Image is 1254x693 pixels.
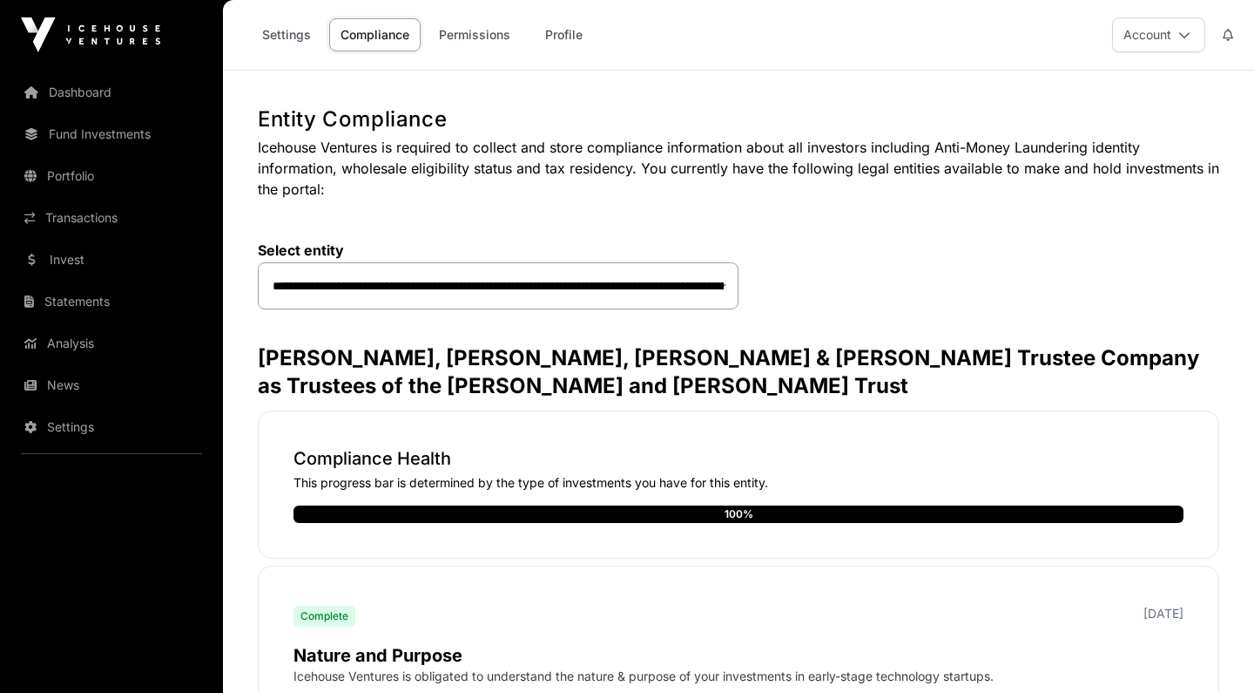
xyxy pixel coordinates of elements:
p: This progress bar is determined by the type of investments you have for this entity. [293,474,1183,492]
button: Account [1112,17,1205,52]
a: Invest [14,241,209,279]
p: Compliance Health [293,446,1183,471]
p: [DATE] [1143,605,1183,622]
p: Nature and Purpose [293,643,1183,668]
a: Compliance [329,18,421,51]
a: Analysis [14,324,209,363]
a: Portfolio [14,157,209,195]
a: Transactions [14,199,209,237]
a: Statements [14,282,209,321]
a: Settings [14,408,209,446]
h3: [PERSON_NAME], [PERSON_NAME], [PERSON_NAME] & [PERSON_NAME] Trustee Company as Trustees of the [P... [258,344,1219,400]
p: Icehouse Ventures is required to collect and store compliance information about all investors inc... [258,137,1219,200]
p: Icehouse Ventures is obligated to understand the nature & purpose of your investments in early-st... [293,668,1183,685]
a: News [14,366,209,404]
a: Permissions [428,18,522,51]
a: Profile [529,18,598,51]
a: Fund Investments [14,115,209,153]
h1: Entity Compliance [258,105,1219,133]
img: Icehouse Ventures Logo [21,17,160,52]
a: Settings [251,18,322,51]
a: Dashboard [14,73,209,112]
span: Complete [300,609,348,623]
div: 100% [725,506,753,523]
iframe: Chat Widget [1167,609,1254,693]
label: Select entity [258,241,738,259]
